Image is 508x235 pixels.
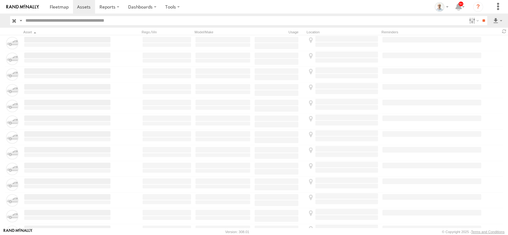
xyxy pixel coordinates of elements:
div: Location [307,30,379,34]
div: © Copyright 2025 - [442,230,505,234]
label: Export results as... [492,16,503,25]
span: Refresh [500,28,508,34]
a: Terms and Conditions [471,230,505,234]
div: Reminders [381,30,443,34]
div: Model/Make [195,30,251,34]
i: ? [473,2,483,12]
div: Rego./Vin [142,30,192,34]
a: Visit our Website [3,229,32,235]
div: Version: 308.01 [225,230,249,234]
div: Usage [254,30,304,34]
div: Kurt Byers [432,2,451,12]
label: Search Query [18,16,23,25]
img: rand-logo.svg [6,5,39,9]
div: Click to Sort [23,30,111,34]
label: Search Filter Options [466,16,480,25]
